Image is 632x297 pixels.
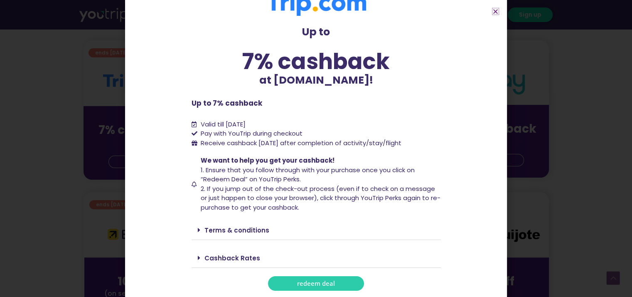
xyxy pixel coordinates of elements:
span: 1. Ensure that you follow through with your purchase once you click on “Redeem Deal” on YouTrip P... [201,166,415,184]
div: Cashback Rates [192,248,441,268]
a: Terms & conditions [204,226,269,235]
span: Receive cashback [DATE] after completion of activity/stay/flight [201,139,401,147]
span: 2. If you jump out of the check-out process (even if to check on a message or just happen to clos... [201,184,440,212]
b: Up to 7% cashback [192,98,262,108]
div: 7% cashback [192,50,441,72]
span: redeem deal [297,280,335,287]
p: at [DOMAIN_NAME]! [192,72,441,88]
div: Terms & conditions [192,220,441,240]
a: Cashback Rates [204,254,260,262]
span: Valid till [DATE] [201,120,246,129]
a: redeem deal [268,276,364,291]
span: Pay with YouTrip during checkout [199,129,302,139]
a: Close [492,8,499,15]
span: We want to help you get your cashback! [201,156,334,165]
p: Up to [192,24,441,40]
